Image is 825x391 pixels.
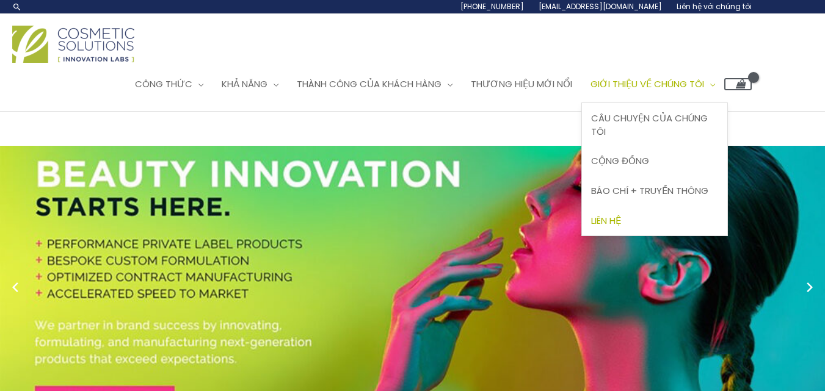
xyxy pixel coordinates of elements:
font: Giới thiệu về chúng tôi [591,77,704,90]
font: Liên hệ với chúng tôi [677,1,752,12]
font: Công thức [135,77,192,90]
a: Liên hệ [582,206,727,235]
a: View Shopping Cart, empty [724,78,752,90]
font: Thương hiệu mới nổi [471,77,572,90]
font: [PHONE_NUMBER] [460,1,524,12]
font: Thành công của khách hàng [297,77,442,90]
img: Logo Giải pháp Mỹ phẩm [12,26,134,63]
font: Câu chuyện của chúng tôi [591,112,708,138]
a: Công thức [126,66,213,102]
a: Thành công của khách hàng [288,66,462,102]
a: Khả năng [213,66,288,102]
font: [EMAIL_ADDRESS][DOMAIN_NAME] [539,1,662,12]
font: Khả năng [222,77,267,90]
font: Báo chí + Truyền thông [591,184,708,197]
button: Slide trước [6,278,24,296]
nav: Điều hướng trang web [117,66,752,102]
a: Giới thiệu về chúng tôi [581,66,724,102]
a: Thương hiệu mới nổi [462,66,581,102]
a: Liên kết biểu tượng tìm kiếm [12,2,22,12]
font: Liên hệ [591,214,621,227]
font: Cộng đồng [591,154,649,167]
a: Câu chuyện của chúng tôi [582,103,727,146]
a: Báo chí + Truyền thông [582,176,727,206]
button: Slide tiếp theo [801,278,819,296]
a: Cộng đồng [582,146,727,176]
